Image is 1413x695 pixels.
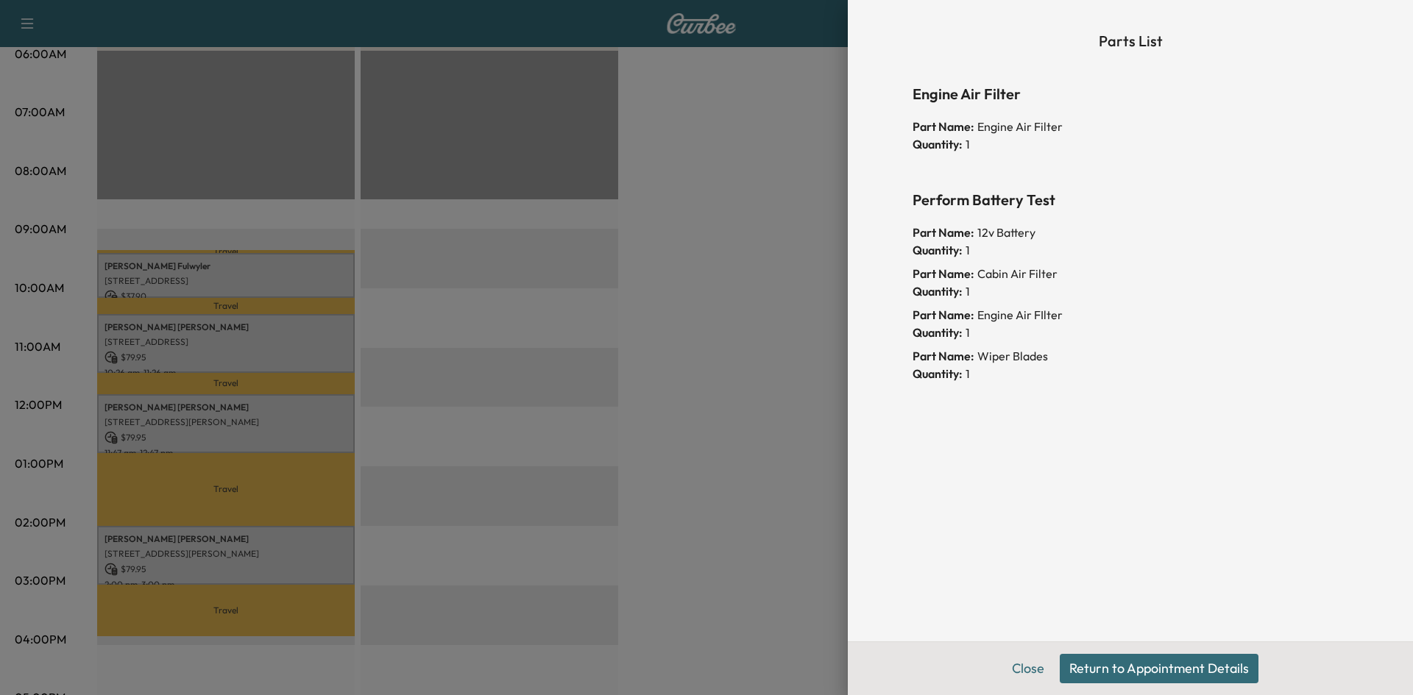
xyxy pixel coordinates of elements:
button: Close [1002,654,1054,683]
div: 1 [913,282,1348,300]
h6: Parts List [913,29,1348,53]
h6: Engine Air Filter [913,82,1348,106]
span: Part Name: [913,224,974,241]
div: 12v Battery [913,224,1348,241]
button: Return to Appointment Details [1060,654,1258,683]
div: 1 [913,365,1348,382]
span: Part Name: [913,347,974,365]
div: Wiper Blades [913,347,1348,365]
div: 1 [913,324,1348,341]
div: Engine Air Filter [913,118,1348,135]
span: Quantity: [913,282,963,300]
span: Part Name: [913,265,974,282]
span: Quantity: [913,324,963,341]
span: Quantity: [913,241,963,259]
div: Engine Air FIlter [913,306,1348,324]
div: 1 [913,241,1348,259]
span: Part Name: [913,306,974,324]
div: Cabin Air Filter [913,265,1348,282]
span: Part Name: [913,118,974,135]
span: Quantity: [913,365,963,382]
h6: Perform Battery Test [913,188,1348,212]
span: Quantity: [913,135,963,153]
div: 1 [913,135,1348,153]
